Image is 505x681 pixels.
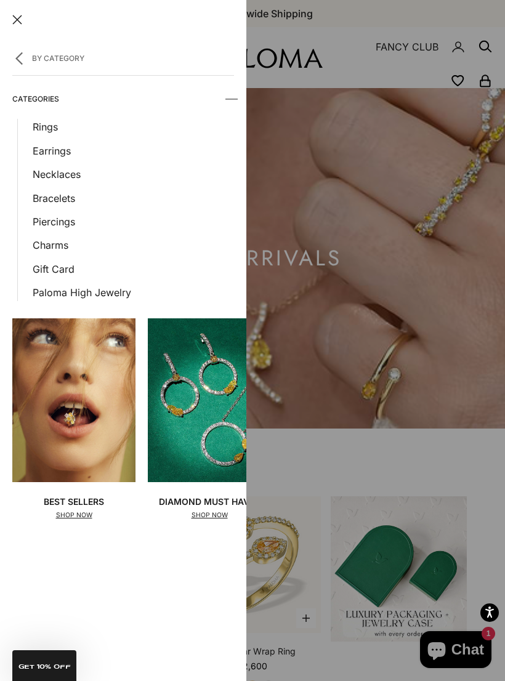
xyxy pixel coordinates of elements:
div: GET 10% Off [12,650,76,681]
a: Piercings [33,214,234,230]
a: Bracelets [33,190,234,206]
a: Paloma High Jewelry [33,284,234,300]
p: Diamond Must Haves [159,494,260,509]
a: Rings [33,119,234,135]
p: Best Sellers [44,494,104,509]
p: SHOP NOW [159,510,260,520]
button: By Category [12,39,234,76]
a: Earrings [33,143,234,159]
span: GET 10% Off [18,664,71,670]
a: Best SellersSHOP NOW [12,318,135,521]
p: SHOP NOW [44,510,104,520]
summary: Categories [12,81,234,118]
a: Diamond Must HavesSHOP NOW [148,318,271,521]
a: Charms [33,237,234,253]
a: Gift Card [33,261,234,277]
a: Necklaces [33,166,234,182]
